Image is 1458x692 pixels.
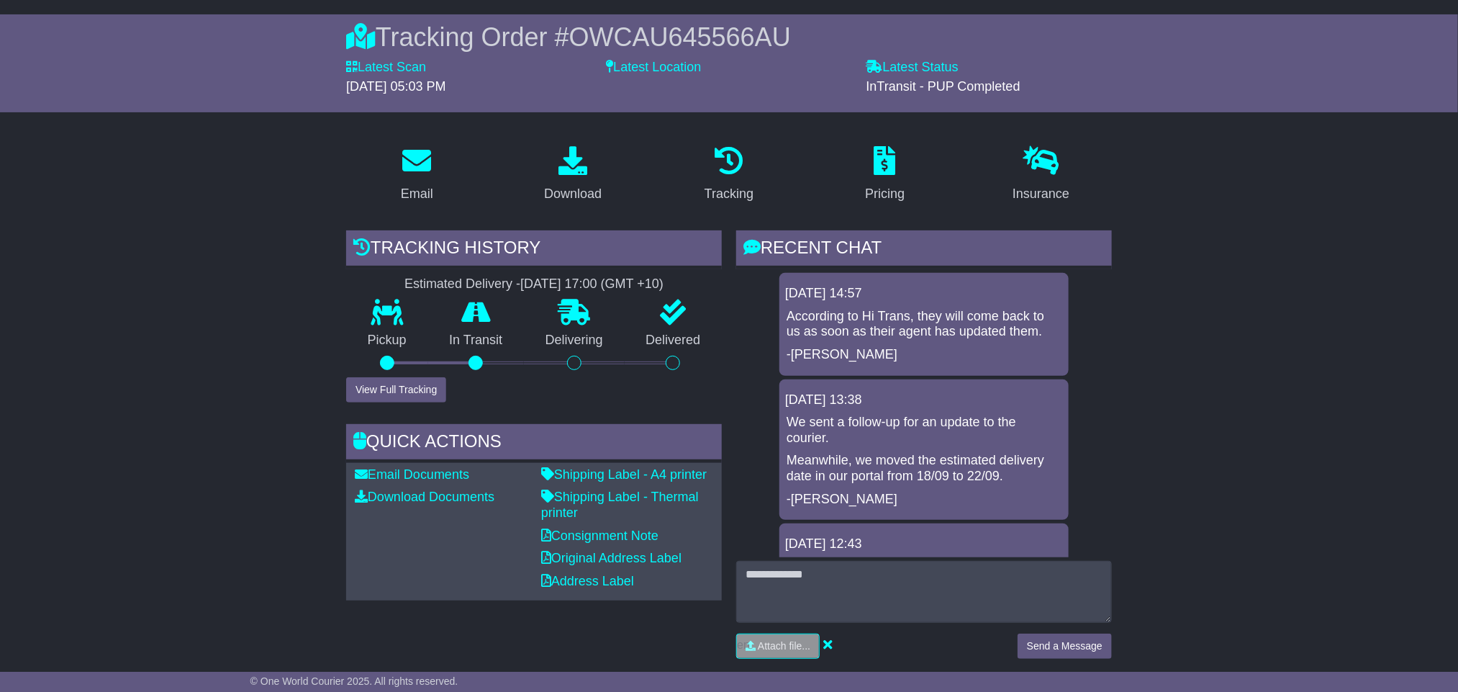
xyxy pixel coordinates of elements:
a: Insurance [1003,141,1079,209]
a: Tracking [695,141,763,209]
p: According to Hi Trans, they will come back to us as soon as their agent has updated them. [787,309,1061,340]
div: Estimated Delivery - [346,277,722,292]
a: Download [535,141,611,209]
div: Download [544,184,602,204]
div: [DATE] 13:38 [785,392,1063,408]
a: Shipping Label - A4 printer [541,467,707,482]
button: View Full Tracking [346,377,446,403]
div: [DATE] 14:57 [785,286,1063,302]
div: RECENT CHAT [736,230,1112,269]
p: Meanwhile, we moved the estimated delivery date in our portal from 18/09 to 22/09. [787,453,1061,484]
a: Pricing [856,141,914,209]
div: Email [401,184,433,204]
div: Tracking [705,184,753,204]
a: Email [391,141,443,209]
span: InTransit - PUP Completed [866,79,1020,94]
p: In Transit [428,333,525,349]
span: © One World Courier 2025. All rights reserved. [250,675,458,687]
a: Download Documents [355,490,494,504]
div: Insurance [1013,184,1069,204]
div: Pricing [865,184,905,204]
p: Delivering [524,333,625,349]
p: -[PERSON_NAME] [787,347,1061,363]
button: Send a Message [1018,634,1112,659]
div: [DATE] 12:43 [785,536,1063,552]
a: Consignment Note [541,529,658,543]
a: Address Label [541,574,634,588]
span: OWCAU645566AU [569,22,791,52]
div: Quick Actions [346,424,722,463]
a: Original Address Label [541,551,682,565]
p: -[PERSON_NAME] [787,492,1061,508]
p: We sent a follow-up for an update to the courier. [787,415,1061,446]
p: Pickup [346,333,428,349]
div: Tracking history [346,230,722,269]
label: Latest Status [866,60,959,76]
div: Tracking Order # [346,22,1112,53]
label: Latest Scan [346,60,426,76]
label: Latest Location [606,60,701,76]
span: [DATE] 05:03 PM [346,79,446,94]
a: Shipping Label - Thermal printer [541,490,699,520]
div: [DATE] 17:00 (GMT +10) [520,277,664,292]
p: Delivered [625,333,723,349]
a: Email Documents [355,467,469,482]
